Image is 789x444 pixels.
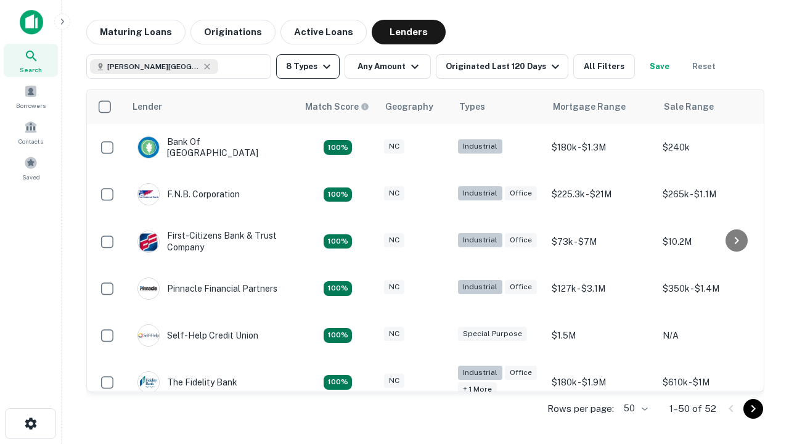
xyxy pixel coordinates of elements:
div: + 1 more [458,382,497,397]
button: Lenders [372,20,446,44]
div: NC [384,233,404,247]
img: picture [138,231,159,252]
button: Maturing Loans [86,20,186,44]
div: Office [505,366,537,380]
th: Capitalize uses an advanced AI algorithm to match your search with the best lender. The match sco... [298,89,378,124]
div: First-citizens Bank & Trust Company [137,230,285,252]
td: $73k - $7M [546,218,656,265]
td: $10.2M [656,218,767,265]
div: Lender [133,99,162,114]
div: Special Purpose [458,327,527,341]
div: Industrial [458,139,502,154]
div: NC [384,327,404,341]
img: capitalize-icon.png [20,10,43,35]
div: Mortgage Range [553,99,626,114]
button: Originations [190,20,276,44]
img: picture [138,372,159,393]
div: Geography [385,99,433,114]
p: 1–50 of 52 [669,401,716,416]
td: $240k [656,124,767,171]
div: Sale Range [664,99,714,114]
div: Matching Properties: 13, hasApolloMatch: undefined [324,375,352,390]
img: picture [138,325,159,346]
img: picture [138,184,159,205]
button: Active Loans [280,20,367,44]
div: Office [505,280,537,294]
th: Lender [125,89,298,124]
a: Saved [4,151,58,184]
p: Rows per page: [547,401,614,416]
div: Capitalize uses an advanced AI algorithm to match your search with the best lender. The match sco... [305,100,369,113]
button: All Filters [573,54,635,79]
div: F.n.b. Corporation [137,183,240,205]
div: Matching Properties: 8, hasApolloMatch: undefined [324,140,352,155]
h6: Match Score [305,100,367,113]
a: Search [4,44,58,77]
th: Mortgage Range [546,89,656,124]
div: NC [384,139,404,154]
span: [PERSON_NAME][GEOGRAPHIC_DATA], [GEOGRAPHIC_DATA] [107,61,200,72]
span: Search [20,65,42,75]
div: NC [384,186,404,200]
div: Pinnacle Financial Partners [137,277,277,300]
span: Contacts [18,136,43,146]
div: Matching Properties: 11, hasApolloMatch: undefined [324,328,352,343]
td: $350k - $1.4M [656,265,767,312]
button: Any Amount [345,54,431,79]
td: $225.3k - $21M [546,171,656,218]
a: Contacts [4,115,58,149]
td: $265k - $1.1M [656,171,767,218]
div: Industrial [458,233,502,247]
span: Saved [22,172,40,182]
button: Go to next page [743,399,763,419]
img: picture [138,137,159,158]
div: Originated Last 120 Days [446,59,563,74]
div: Matching Properties: 14, hasApolloMatch: undefined [324,281,352,296]
div: Types [459,99,485,114]
div: 50 [619,400,650,417]
div: Office [505,233,537,247]
td: $610k - $1M [656,359,767,406]
a: Borrowers [4,80,58,113]
div: NC [384,374,404,388]
div: The Fidelity Bank [137,371,237,393]
th: Sale Range [656,89,767,124]
span: Borrowers [16,101,46,110]
button: Save your search to get updates of matches that match your search criteria. [640,54,679,79]
div: Industrial [458,280,502,294]
div: Bank Of [GEOGRAPHIC_DATA] [137,136,285,158]
button: Reset [684,54,724,79]
button: Originated Last 120 Days [436,54,568,79]
div: Matching Properties: 9, hasApolloMatch: undefined [324,234,352,249]
td: $180k - $1.9M [546,359,656,406]
td: $127k - $3.1M [546,265,656,312]
div: Industrial [458,366,502,380]
div: Industrial [458,186,502,200]
th: Geography [378,89,452,124]
div: Matching Properties: 9, hasApolloMatch: undefined [324,187,352,202]
td: $1.5M [546,312,656,359]
button: 8 Types [276,54,340,79]
td: $180k - $1.3M [546,124,656,171]
img: picture [138,278,159,299]
iframe: Chat Widget [727,306,789,365]
td: N/A [656,312,767,359]
div: Self-help Credit Union [137,324,258,347]
div: Office [505,186,537,200]
div: NC [384,280,404,294]
th: Types [452,89,546,124]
